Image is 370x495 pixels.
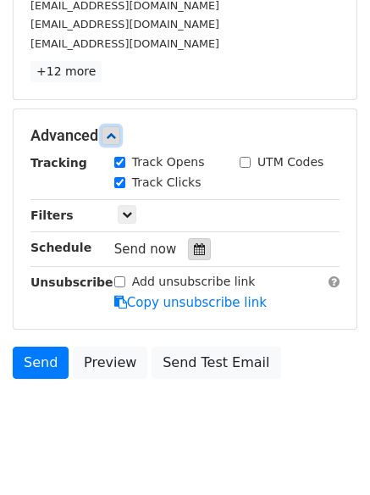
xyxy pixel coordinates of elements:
[30,126,340,145] h5: Advanced
[30,156,87,170] strong: Tracking
[114,242,177,257] span: Send now
[257,153,323,171] label: UTM Codes
[13,347,69,379] a: Send
[114,295,267,310] a: Copy unsubscribe link
[30,241,91,254] strong: Schedule
[285,414,370,495] iframe: Chat Widget
[132,174,202,192] label: Track Clicks
[132,153,205,171] label: Track Opens
[132,273,256,291] label: Add unsubscribe link
[30,37,219,50] small: [EMAIL_ADDRESS][DOMAIN_NAME]
[73,347,147,379] a: Preview
[30,61,102,82] a: +12 more
[30,275,113,289] strong: Unsubscribe
[152,347,280,379] a: Send Test Email
[30,209,74,222] strong: Filters
[30,18,219,31] small: [EMAIL_ADDRESS][DOMAIN_NAME]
